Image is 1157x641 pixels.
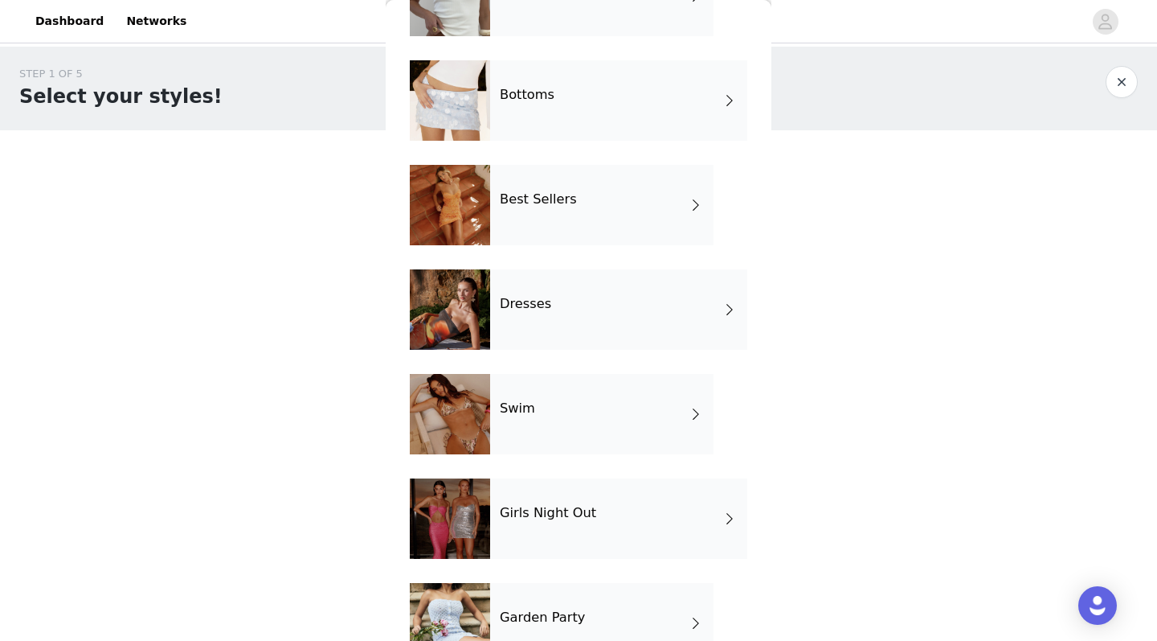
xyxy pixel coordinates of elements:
[500,506,596,520] h4: Girls Night Out
[500,88,554,102] h4: Bottoms
[19,66,223,82] div: STEP 1 OF 5
[500,192,577,207] h4: Best Sellers
[1078,586,1117,625] div: Open Intercom Messenger
[1098,9,1113,35] div: avatar
[500,401,535,416] h4: Swim
[26,3,113,39] a: Dashboard
[500,610,585,625] h4: Garden Party
[117,3,196,39] a: Networks
[19,82,223,111] h1: Select your styles!
[500,297,551,311] h4: Dresses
